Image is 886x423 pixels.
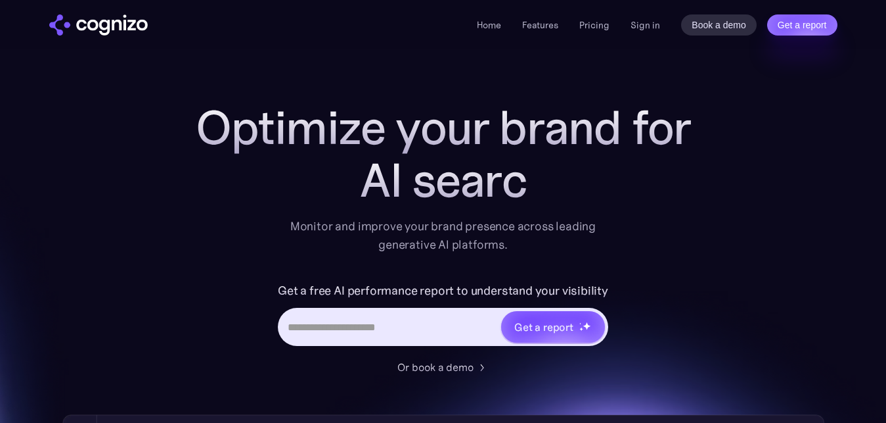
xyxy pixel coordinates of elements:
[522,19,558,31] a: Features
[579,327,584,332] img: star
[397,359,489,375] a: Or book a demo
[514,319,573,335] div: Get a report
[278,280,608,353] form: Hero URL Input Form
[282,217,605,254] div: Monitor and improve your brand presence across leading generative AI platforms.
[579,322,581,324] img: star
[278,280,608,301] label: Get a free AI performance report to understand your visibility
[181,101,706,154] h1: Optimize your brand for
[583,322,591,330] img: star
[579,19,609,31] a: Pricing
[767,14,837,36] a: Get a report
[477,19,501,31] a: Home
[500,310,606,344] a: Get a reportstarstarstar
[397,359,474,375] div: Or book a demo
[181,154,706,207] div: AI searc
[49,14,148,36] a: home
[631,17,660,33] a: Sign in
[681,14,757,36] a: Book a demo
[49,14,148,36] img: cognizo logo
